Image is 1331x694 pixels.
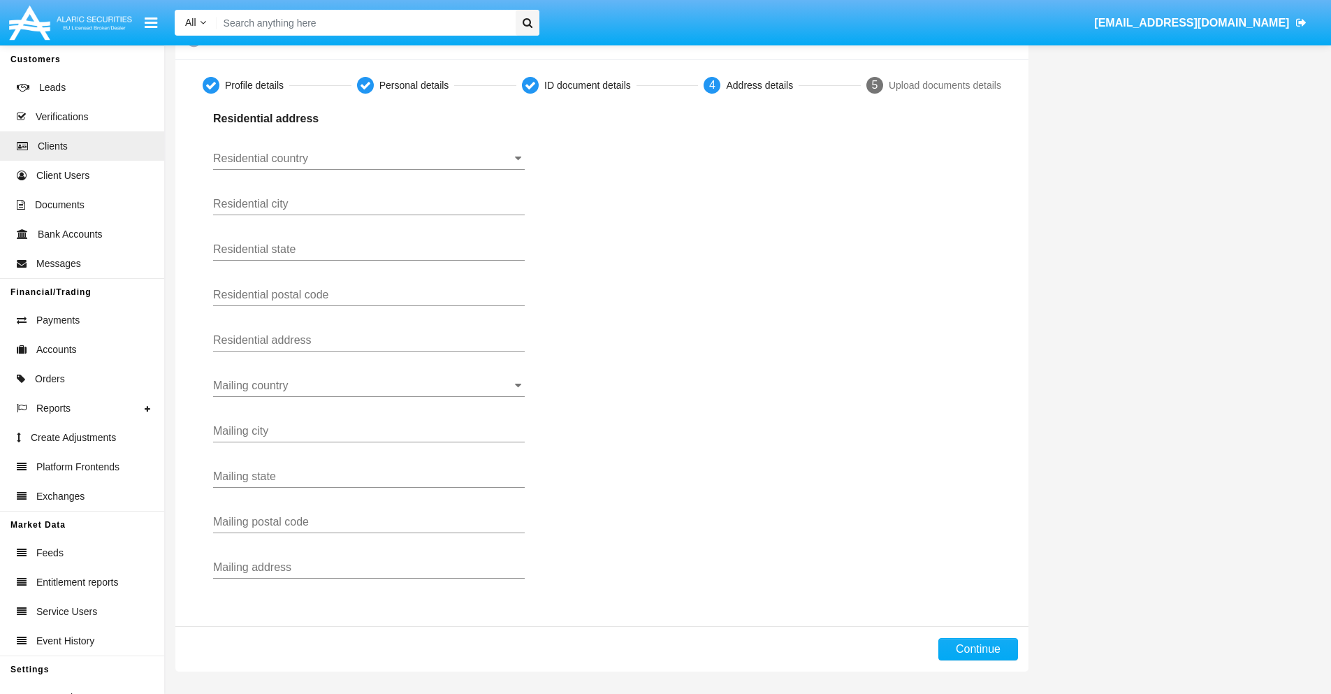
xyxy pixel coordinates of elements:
[379,78,449,93] div: Personal details
[7,2,134,43] img: Logo image
[175,15,217,30] a: All
[35,372,65,386] span: Orders
[35,198,85,212] span: Documents
[544,78,631,93] div: ID document details
[36,575,119,590] span: Entitlement reports
[36,313,80,328] span: Payments
[36,401,71,416] span: Reports
[213,110,525,127] p: Residential address
[185,17,196,28] span: All
[889,78,1001,93] div: Upload documents details
[36,546,64,561] span: Feeds
[36,342,77,357] span: Accounts
[225,78,284,93] div: Profile details
[38,227,103,242] span: Bank Accounts
[709,79,715,91] span: 4
[217,10,511,36] input: Search
[36,634,94,649] span: Event History
[38,139,68,154] span: Clients
[36,256,81,271] span: Messages
[36,460,119,475] span: Platform Frontends
[31,431,116,445] span: Create Adjustments
[39,80,66,95] span: Leads
[36,110,88,124] span: Verifications
[1088,3,1314,43] a: [EMAIL_ADDRESS][DOMAIN_NAME]
[36,489,85,504] span: Exchanges
[36,605,97,619] span: Service Users
[871,79,878,91] span: 5
[36,168,89,183] span: Client Users
[726,78,793,93] div: Address details
[938,638,1018,660] button: Continue
[1094,17,1289,29] span: [EMAIL_ADDRESS][DOMAIN_NAME]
